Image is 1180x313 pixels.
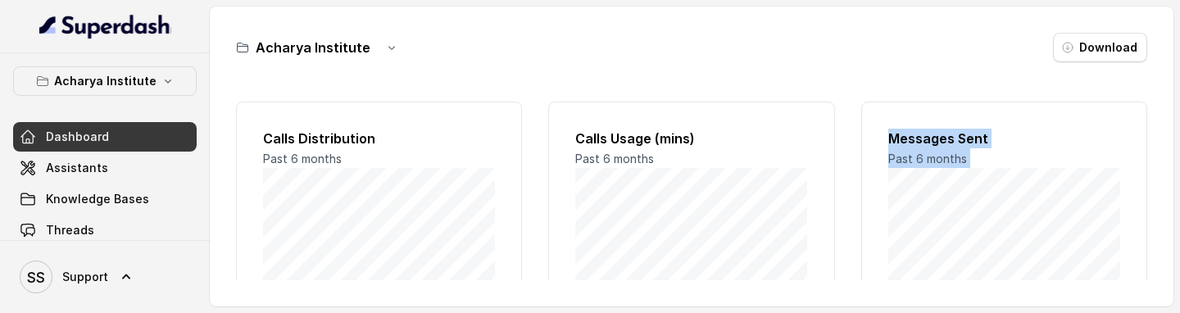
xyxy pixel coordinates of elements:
button: Acharya Institute [13,66,197,96]
img: light.svg [39,13,171,39]
text: SS [27,269,45,286]
h2: Calls Usage (mins) [575,129,807,148]
a: Knowledge Bases [13,184,197,214]
span: Knowledge Bases [46,191,149,207]
h2: Calls Distribution [263,129,495,148]
button: Download [1053,33,1147,62]
span: Past 6 months [888,152,967,166]
a: Support [13,254,197,300]
span: Support [62,269,108,285]
span: Past 6 months [263,152,342,166]
span: Assistants [46,160,108,176]
span: Past 6 months [575,152,654,166]
a: Assistants [13,153,197,183]
span: Dashboard [46,129,109,145]
span: Threads [46,222,94,238]
h2: Messages Sent [888,129,1120,148]
p: Acharya Institute [54,71,157,91]
a: Threads [13,215,197,245]
a: Dashboard [13,122,197,152]
h3: Acharya Institute [256,38,370,57]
